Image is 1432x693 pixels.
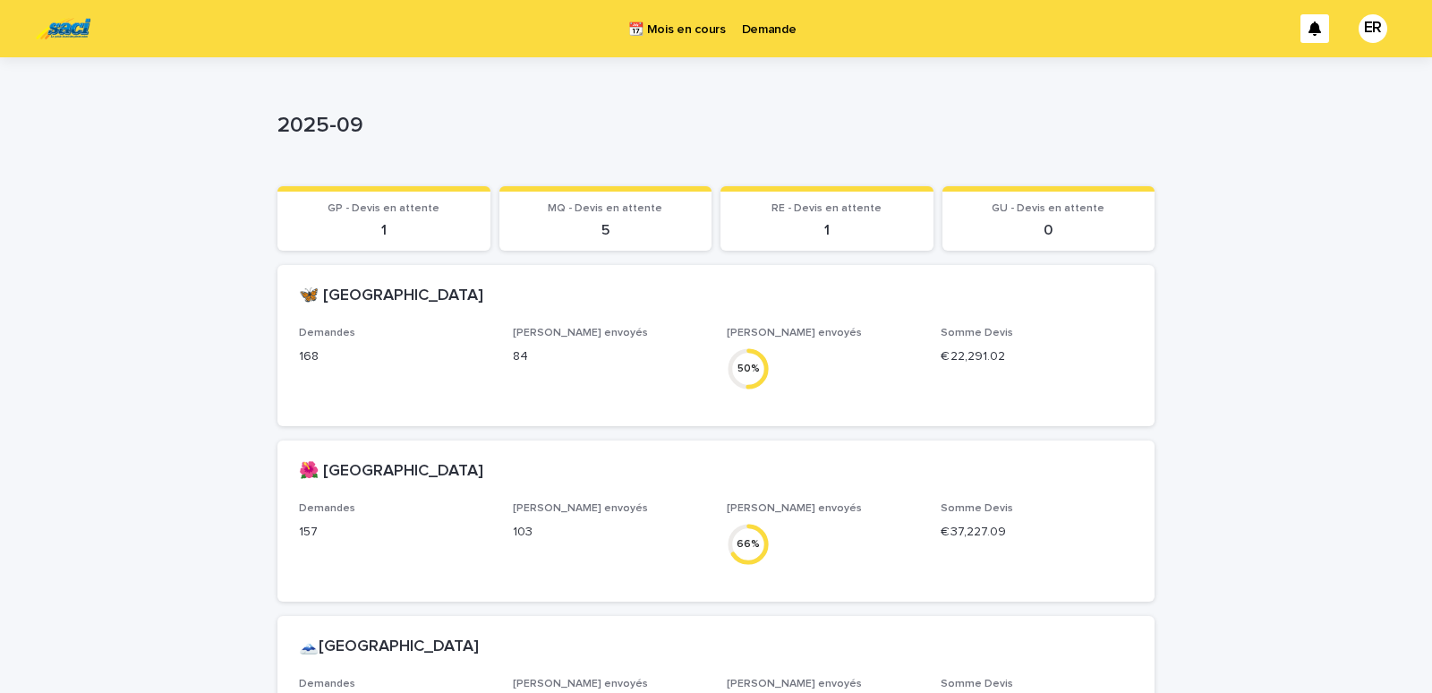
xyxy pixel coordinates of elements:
h2: 🦋 [GEOGRAPHIC_DATA] [299,287,483,306]
span: Demandes [299,328,355,338]
span: [PERSON_NAME] envoyés [513,503,648,514]
span: [PERSON_NAME] envoyés [727,503,862,514]
h2: 🗻[GEOGRAPHIC_DATA] [299,637,479,657]
span: GP - Devis en attente [328,203,439,214]
span: GU - Devis en attente [992,203,1104,214]
p: 0 [953,222,1145,239]
img: UC29JcTLQ3GheANZ19ks [36,11,90,47]
span: Somme Devis [941,328,1013,338]
p: 157 [299,523,491,542]
span: [PERSON_NAME] envoyés [727,328,862,338]
span: Somme Devis [941,503,1013,514]
span: Demandes [299,679,355,689]
span: [PERSON_NAME] envoyés [513,679,648,689]
p: € 37,227.09 [941,523,1133,542]
p: 1 [731,222,923,239]
p: 5 [510,222,702,239]
span: MQ - Devis en attente [548,203,662,214]
span: RE - Devis en attente [771,203,882,214]
h2: 🌺 [GEOGRAPHIC_DATA] [299,462,483,482]
p: 1 [288,222,480,239]
span: Demandes [299,503,355,514]
p: 2025-09 [277,113,1147,139]
p: 168 [299,347,491,366]
div: ER [1359,14,1387,43]
p: 103 [513,523,705,542]
span: Somme Devis [941,679,1013,689]
span: [PERSON_NAME] envoyés [513,328,648,338]
div: 50 % [727,359,770,378]
p: 84 [513,347,705,366]
p: € 22,291.02 [941,347,1133,366]
div: 66 % [727,535,770,553]
span: [PERSON_NAME] envoyés [727,679,862,689]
